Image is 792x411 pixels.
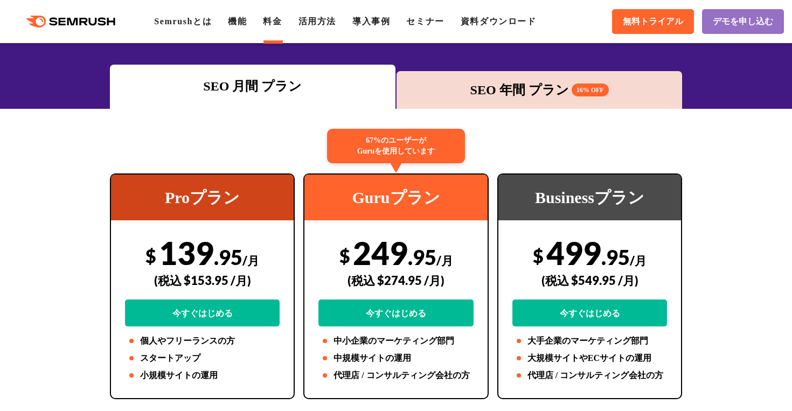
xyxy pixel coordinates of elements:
[125,234,280,326] div: 139
[318,352,474,365] li: 中規模サイトの運用
[318,234,474,326] div: 249
[228,17,247,26] a: 機能
[436,253,453,268] span: /月
[498,175,682,220] div: Businessプラン
[402,80,677,100] div: SEO 年間 プラン
[318,369,474,382] li: 代理店 / コンサルティング会社の方
[318,335,474,347] li: 中小企業のマーケティング部門
[214,245,242,269] span: .95
[601,245,630,269] span: .95
[145,245,156,267] span: $
[572,83,609,96] span: 16% OFF
[125,335,280,347] li: 個人やフリーランスの方
[512,234,668,326] div: 499
[461,17,537,26] a: 資料ダウンロード
[512,299,668,326] a: 今すぐはじめる
[512,261,668,299] div: (税込 $549.95 /月)
[154,17,212,26] a: Semrushとは
[512,335,668,347] li: 大手企業のマーケティング部門
[630,253,647,268] span: /月
[263,17,282,26] a: 料金
[533,245,544,267] span: $
[298,17,336,26] a: 活用方法
[702,9,784,34] a: デモを申し込む
[406,17,444,26] a: セミナー
[125,352,280,365] li: スタートアップ
[125,369,280,382] li: 小規模サイトの運用
[612,9,694,34] a: 無料トライアル
[318,299,474,326] a: 今すぐはじめる
[125,261,280,299] div: (税込 $153.95 /月)
[623,16,683,27] span: 無料トライアル
[111,175,294,220] div: Proプラン
[304,175,488,220] div: Guruプラン
[318,261,474,299] div: (税込 $274.95 /月)
[242,253,259,268] span: /月
[327,129,465,163] div: 67%のユーザーが Guruを使用しています
[512,352,668,365] li: 大規模サイトやECサイトの運用
[408,245,436,269] span: .95
[352,17,390,26] a: 導入事例
[115,76,390,96] div: SEO 月間 プラン
[125,299,280,326] a: 今すぐはじめる
[713,16,773,27] span: デモを申し込む
[512,369,668,382] li: 代理店 / コンサルティング会社の方
[339,245,350,267] span: $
